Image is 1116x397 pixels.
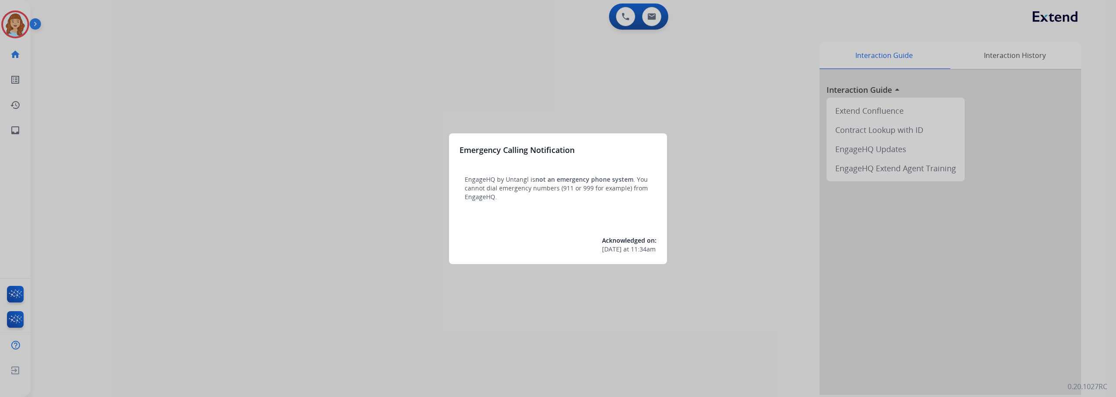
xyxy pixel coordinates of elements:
span: Acknowledged on: [602,236,657,244]
div: at [602,245,657,254]
p: EngageHQ by Untangl is . You cannot dial emergency numbers (911 or 999 for example) from EngageHQ. [465,175,651,201]
p: 0.20.1027RC [1068,381,1107,392]
span: 11:34am [631,245,656,254]
span: not an emergency phone system [535,175,633,183]
h3: Emergency Calling Notification [459,144,575,156]
span: [DATE] [602,245,622,254]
